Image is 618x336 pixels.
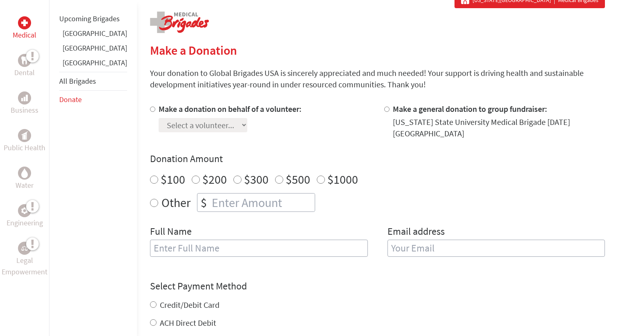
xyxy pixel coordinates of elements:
[7,204,43,229] a: EngineeringEngineering
[21,207,28,214] img: Engineering
[161,171,185,187] label: $100
[150,152,605,165] h4: Donation Amount
[59,76,96,86] a: All Brigades
[63,43,127,53] a: [GEOGRAPHIC_DATA]
[393,116,605,139] div: [US_STATE] State University Medical Brigade [DATE] [GEOGRAPHIC_DATA]
[59,14,120,23] a: Upcoming Brigades
[59,28,127,42] li: Ghana
[16,180,34,191] p: Water
[286,171,310,187] label: $500
[63,29,127,38] a: [GEOGRAPHIC_DATA]
[21,56,28,64] img: Dental
[59,91,127,109] li: Donate
[21,246,28,251] img: Legal Empowerment
[13,16,36,41] a: MedicalMedical
[150,43,605,58] h2: Make a Donation
[13,29,36,41] p: Medical
[2,242,47,278] a: Legal EmpowermentLegal Empowerment
[7,217,43,229] p: Engineering
[18,129,31,142] div: Public Health
[59,10,127,28] li: Upcoming Brigades
[21,131,28,140] img: Public Health
[4,129,45,154] a: Public HealthPublic Health
[16,167,34,191] a: WaterWater
[210,194,315,211] input: Enter Amount
[327,171,358,187] label: $1000
[59,72,127,91] li: All Brigades
[21,20,28,26] img: Medical
[11,105,38,116] p: Business
[244,171,269,187] label: $300
[59,57,127,72] li: Panama
[21,95,28,101] img: Business
[63,58,127,67] a: [GEOGRAPHIC_DATA]
[387,240,605,257] input: Your Email
[150,11,209,33] img: logo-medical.png
[18,16,31,29] div: Medical
[59,42,127,57] li: Guatemala
[387,225,445,240] label: Email address
[11,91,38,116] a: BusinessBusiness
[18,54,31,67] div: Dental
[18,242,31,255] div: Legal Empowerment
[197,194,210,211] div: $
[150,225,192,240] label: Full Name
[393,104,547,114] label: Make a general donation to group fundraiser:
[18,91,31,105] div: Business
[150,67,605,90] p: Your donation to Global Brigades USA is sincerely appreciated and much needed! Your support is dr...
[160,300,219,310] label: Credit/Debit Card
[21,168,28,178] img: Water
[2,255,47,278] p: Legal Empowerment
[18,204,31,217] div: Engineering
[150,240,368,257] input: Enter Full Name
[161,193,190,212] label: Other
[4,142,45,154] p: Public Health
[18,167,31,180] div: Water
[159,104,302,114] label: Make a donation on behalf of a volunteer:
[160,318,216,328] label: ACH Direct Debit
[202,171,227,187] label: $200
[59,95,82,104] a: Donate
[150,280,605,293] h4: Select Payment Method
[14,54,35,78] a: DentalDental
[14,67,35,78] p: Dental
